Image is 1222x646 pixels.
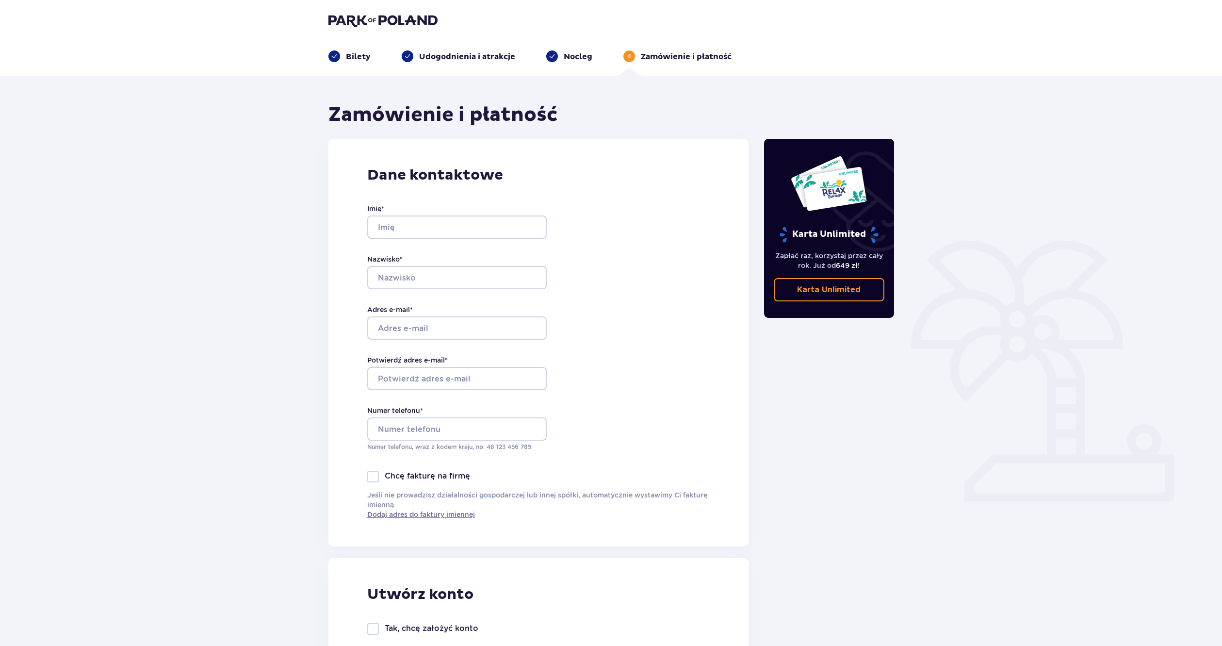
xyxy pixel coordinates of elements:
[367,266,547,289] input: Nazwisko
[367,406,423,415] label: Numer telefonu *
[328,14,438,27] img: Park of Poland logo
[797,284,861,295] p: Karta Unlimited
[419,51,515,62] p: Udogodnienia i atrakcje
[367,305,413,315] label: Adres e-mail *
[367,417,547,441] input: Numer telefonu
[367,510,475,519] a: Dodaj adres do faktury imiennej
[367,355,448,365] label: Potwierdź adres e-mail *
[836,262,858,269] span: 649 zł
[627,52,631,61] p: 4
[385,623,478,634] p: Tak, chcę założyć konto
[779,226,880,243] p: Karta Unlimited
[367,585,473,604] p: Utwórz konto
[367,443,547,451] p: Numer telefonu, wraz z kodem kraju, np. 48 ​123 ​456 ​789
[641,51,732,62] p: Zamówienie i płatność
[367,204,384,214] label: Imię *
[367,490,710,519] p: Jeśli nie prowadzisz działalności gospodarczej lub innej spółki, automatycznie wystawimy Ci faktu...
[774,251,884,270] p: Zapłać raz, korzystaj przez cały rok. Już od !
[328,103,558,127] h1: Zamówienie i płatność
[367,166,710,184] p: Dane kontaktowe
[367,215,547,239] input: Imię
[367,316,547,340] input: Adres e-mail
[367,254,403,264] label: Nazwisko *
[346,51,371,62] p: Bilety
[385,471,470,481] p: Chcę fakturę na firmę
[367,367,547,390] input: Potwierdź adres e-mail
[564,51,592,62] p: Nocleg
[774,278,884,301] a: Karta Unlimited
